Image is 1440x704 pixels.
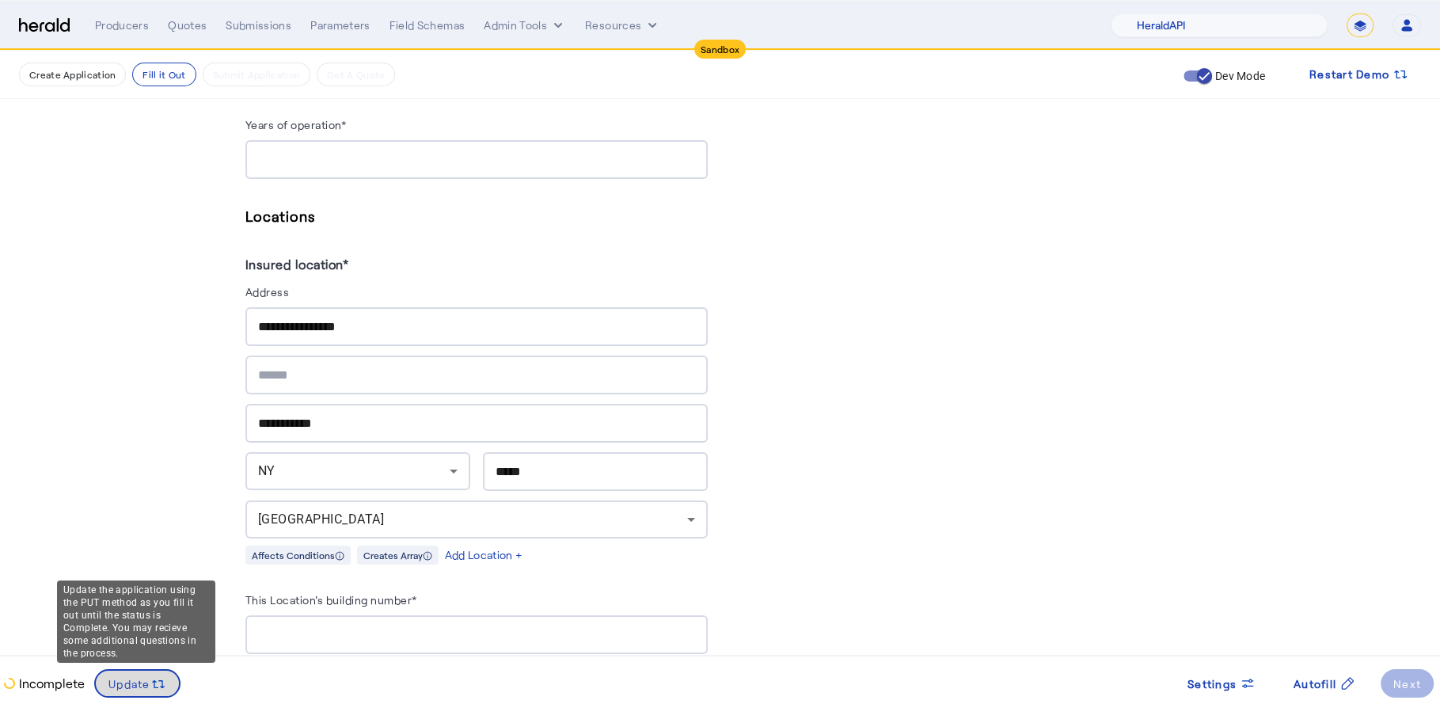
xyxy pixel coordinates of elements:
div: Field Schemas [389,17,465,33]
button: Restart Demo [1297,60,1421,89]
div: Add Location + [445,547,523,563]
span: Autofill [1294,675,1336,692]
div: Sandbox [694,40,746,59]
div: Creates Array [357,546,439,565]
button: Fill it Out [132,63,196,86]
button: Submit Application [203,63,310,86]
div: Parameters [310,17,370,33]
div: Submissions [226,17,291,33]
label: Address [245,285,290,299]
img: Herald Logo [19,18,70,33]
div: Affects Conditions [245,546,351,565]
button: Update [94,669,180,698]
span: [GEOGRAPHIC_DATA] [258,512,385,527]
label: Insured location* [245,257,349,272]
button: internal dropdown menu [484,17,566,33]
button: Resources dropdown menu [585,17,660,33]
button: Settings [1175,669,1268,698]
div: Quotes [168,17,207,33]
button: Autofill [1281,669,1368,698]
div: Producers [95,17,149,33]
span: Update [108,675,150,692]
label: Dev Mode [1212,68,1265,84]
label: This Location's building number* [245,593,417,607]
button: Get A Quote [317,63,395,86]
h5: Locations [245,204,708,228]
button: Create Application [19,63,126,86]
p: Incomplete [16,674,85,693]
div: Update the application using the PUT method as you fill it out until the status is Complete. You ... [57,580,215,663]
label: Years of operation* [245,118,347,131]
span: Settings [1187,675,1237,692]
span: NY [258,463,275,478]
span: Restart Demo [1309,65,1389,84]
